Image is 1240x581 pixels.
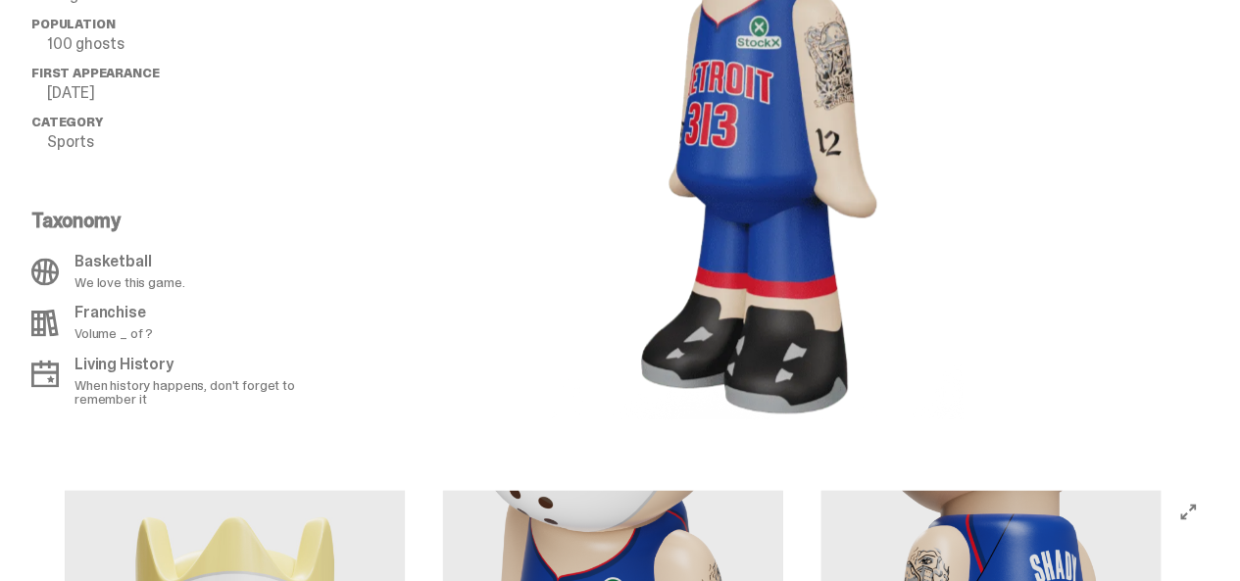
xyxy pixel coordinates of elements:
[74,254,184,269] p: Basketball
[31,211,311,230] p: Taxonomy
[31,65,159,81] span: First Appearance
[74,305,153,320] p: Franchise
[31,114,103,130] span: Category
[31,16,115,32] span: Population
[47,85,322,101] p: [DATE]
[74,326,153,340] p: Volume _ of ?
[47,36,322,52] p: 100 ghosts
[74,377,311,405] p: When history happens, don't forget to remember it
[47,134,322,150] p: Sports
[1176,500,1200,523] button: View full-screen
[74,275,184,289] p: We love this game.
[74,356,311,371] p: Living History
